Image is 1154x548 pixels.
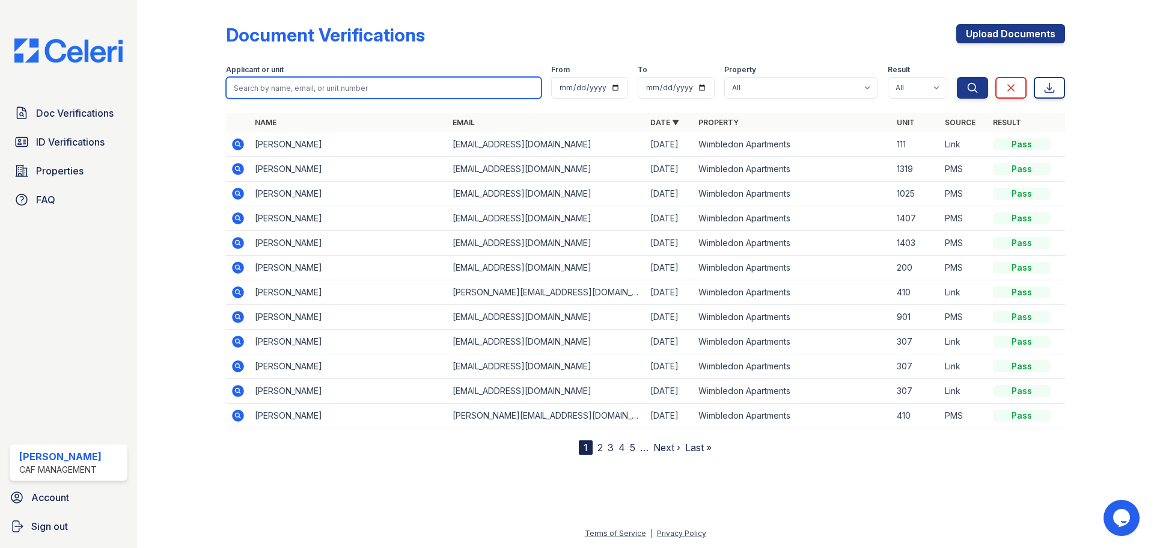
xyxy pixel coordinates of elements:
[892,256,940,280] td: 200
[940,404,988,428] td: PMS
[646,280,694,305] td: [DATE]
[892,157,940,182] td: 1319
[657,529,706,538] a: Privacy Policy
[630,442,635,454] a: 5
[250,256,448,280] td: [PERSON_NAME]
[250,305,448,330] td: [PERSON_NAME]
[940,182,988,206] td: PMS
[646,132,694,157] td: [DATE]
[551,65,570,75] label: From
[36,135,105,149] span: ID Verifications
[993,410,1051,422] div: Pass
[5,485,132,510] a: Account
[698,118,739,127] a: Property
[892,404,940,428] td: 410
[10,130,127,154] a: ID Verifications
[255,118,276,127] a: Name
[10,188,127,212] a: FAQ
[694,330,891,354] td: Wimbledon Apartments
[646,256,694,280] td: [DATE]
[892,330,940,354] td: 307
[226,77,542,99] input: Search by name, email, or unit number
[940,330,988,354] td: Link
[694,132,891,157] td: Wimbledon Apartments
[897,118,915,127] a: Unit
[694,182,891,206] td: Wimbledon Apartments
[10,101,127,125] a: Doc Verifications
[694,379,891,404] td: Wimbledon Apartments
[694,354,891,379] td: Wimbledon Apartments
[448,330,646,354] td: [EMAIL_ADDRESS][DOMAIN_NAME]
[993,212,1051,224] div: Pass
[250,330,448,354] td: [PERSON_NAME]
[250,354,448,379] td: [PERSON_NAME]
[250,231,448,256] td: [PERSON_NAME]
[685,442,712,454] a: Last »
[448,280,646,305] td: [PERSON_NAME][EMAIL_ADDRESS][DOMAIN_NAME]
[585,529,646,538] a: Terms of Service
[694,305,891,330] td: Wimbledon Apartments
[694,231,891,256] td: Wimbledon Apartments
[250,404,448,428] td: [PERSON_NAME]
[993,311,1051,323] div: Pass
[940,132,988,157] td: Link
[724,65,756,75] label: Property
[993,262,1051,274] div: Pass
[993,118,1021,127] a: Result
[250,157,448,182] td: [PERSON_NAME]
[250,280,448,305] td: [PERSON_NAME]
[646,182,694,206] td: [DATE]
[448,404,646,428] td: [PERSON_NAME][EMAIL_ADDRESS][DOMAIN_NAME]
[940,354,988,379] td: Link
[940,305,988,330] td: PMS
[653,442,680,454] a: Next ›
[940,231,988,256] td: PMS
[892,379,940,404] td: 307
[646,379,694,404] td: [DATE]
[448,379,646,404] td: [EMAIL_ADDRESS][DOMAIN_NAME]
[892,305,940,330] td: 901
[892,354,940,379] td: 307
[5,38,132,63] img: CE_Logo_Blue-a8612792a0a2168367f1c8372b55b34899dd931a85d93a1a3d3e32e68fde9ad4.png
[448,182,646,206] td: [EMAIL_ADDRESS][DOMAIN_NAME]
[226,65,284,75] label: Applicant or unit
[993,360,1051,372] div: Pass
[993,336,1051,348] div: Pass
[993,385,1051,397] div: Pass
[250,379,448,404] td: [PERSON_NAME]
[940,206,988,231] td: PMS
[888,65,910,75] label: Result
[597,442,603,454] a: 2
[250,132,448,157] td: [PERSON_NAME]
[579,440,593,455] div: 1
[892,231,940,256] td: 1403
[250,206,448,231] td: [PERSON_NAME]
[5,514,132,538] button: Sign out
[940,280,988,305] td: Link
[453,118,475,127] a: Email
[448,132,646,157] td: [EMAIL_ADDRESS][DOMAIN_NAME]
[646,206,694,231] td: [DATE]
[448,354,646,379] td: [EMAIL_ADDRESS][DOMAIN_NAME]
[10,159,127,183] a: Properties
[448,157,646,182] td: [EMAIL_ADDRESS][DOMAIN_NAME]
[940,379,988,404] td: Link
[250,182,448,206] td: [PERSON_NAME]
[694,206,891,231] td: Wimbledon Apartments
[19,449,102,464] div: [PERSON_NAME]
[892,182,940,206] td: 1025
[646,157,694,182] td: [DATE]
[646,231,694,256] td: [DATE]
[1104,500,1142,536] iframe: chat widget
[993,138,1051,150] div: Pass
[694,256,891,280] td: Wimbledon Apartments
[940,157,988,182] td: PMS
[892,206,940,231] td: 1407
[36,192,55,207] span: FAQ
[646,330,694,354] td: [DATE]
[640,440,649,455] span: …
[993,286,1051,298] div: Pass
[940,256,988,280] td: PMS
[226,24,425,46] div: Document Verifications
[650,529,653,538] div: |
